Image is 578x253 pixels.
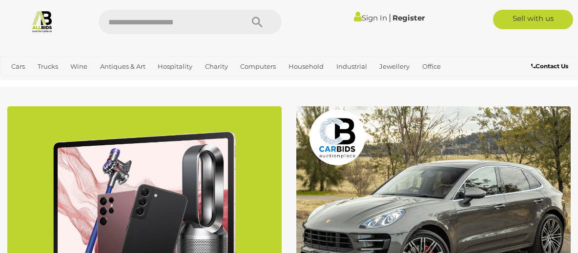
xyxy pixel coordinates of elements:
a: Contact Us [531,61,571,72]
img: Allbids.com.au [31,10,54,33]
a: Wine [66,58,91,75]
a: Jewellery [375,58,413,75]
a: Sports [7,75,35,91]
a: Antiques & Art [96,58,149,75]
button: Search [233,10,282,34]
a: Industrial [332,58,371,75]
a: Computers [236,58,280,75]
a: [GEOGRAPHIC_DATA] [40,75,117,91]
a: Register [392,13,425,22]
a: Trucks [34,58,62,75]
b: Contact Us [531,62,568,70]
a: Cars [7,58,29,75]
a: Sell with us [493,10,573,29]
a: Household [285,58,328,75]
span: | [389,12,391,23]
a: Sign In [354,13,387,22]
a: Charity [201,58,232,75]
a: Office [418,58,445,75]
a: Hospitality [154,58,196,75]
